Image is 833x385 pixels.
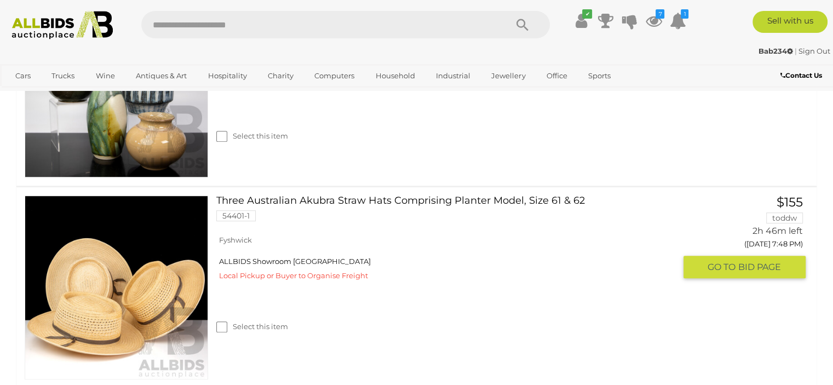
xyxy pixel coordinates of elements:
[708,261,738,273] span: GO TO
[495,11,550,38] button: Search
[484,67,532,85] a: Jewellery
[759,47,793,55] strong: Bab234
[225,196,675,229] a: Three Australian Akubra Straw Hats Comprising Planter Model, Size 61 & 62 54401-1
[780,70,825,82] a: Contact Us
[777,194,803,210] span: $155
[216,131,288,141] label: Select this item
[681,9,688,19] i: 1
[798,47,830,55] a: Sign Out
[201,67,254,85] a: Hospitality
[6,11,119,39] img: Allbids.com.au
[539,67,575,85] a: Office
[752,11,828,33] a: Sell with us
[795,47,797,55] span: |
[369,67,422,85] a: Household
[8,85,100,103] a: [GEOGRAPHIC_DATA]
[780,71,822,79] b: Contact Us
[129,67,194,85] a: Antiques & Art
[8,67,38,85] a: Cars
[645,11,662,31] a: 7
[692,196,806,279] a: $155 toddw 2h 46m left ([DATE] 7:48 PM) GO TOBID PAGE
[738,261,781,273] span: BID PAGE
[89,67,122,85] a: Wine
[261,67,301,85] a: Charity
[573,11,589,31] a: ✔
[669,11,686,31] a: 1
[759,47,795,55] a: Bab234
[683,256,806,278] button: GO TOBID PAGE
[582,9,592,19] i: ✔
[44,67,82,85] a: Trucks
[216,321,288,332] label: Select this item
[656,9,664,19] i: 7
[581,67,618,85] a: Sports
[307,67,361,85] a: Computers
[429,67,478,85] a: Industrial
